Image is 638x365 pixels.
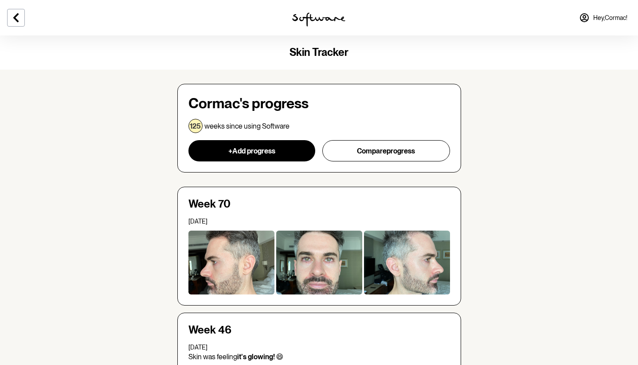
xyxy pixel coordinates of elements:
[228,147,232,155] span: +
[204,122,290,130] p: weeks since using Software
[593,14,627,22] span: Hey, Cormac !
[574,7,633,28] a: Hey,Cormac!
[188,95,450,112] h3: Cormac 's progress
[322,140,450,161] button: Compareprogress
[292,12,345,27] img: software logo
[387,147,415,155] span: progress
[190,122,201,130] p: 125
[188,218,207,225] span: [DATE]
[188,324,450,337] h4: Week 46
[188,140,315,161] button: +Add progress
[237,353,275,361] strong: it's glowing!
[188,353,450,361] p: Skin was feeling 😄
[188,344,207,351] span: [DATE]
[188,198,450,211] h4: Week 70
